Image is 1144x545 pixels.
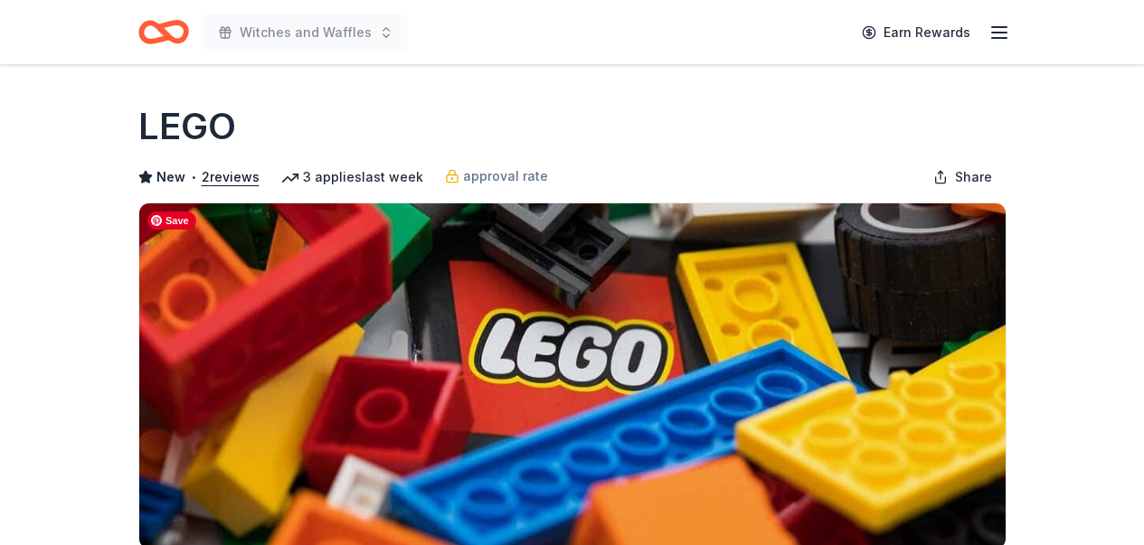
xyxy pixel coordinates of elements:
[955,166,992,188] span: Share
[147,211,196,230] span: Save
[190,170,196,184] span: •
[203,14,408,51] button: Witches and Waffles
[240,22,372,43] span: Witches and Waffles
[919,159,1007,195] button: Share
[202,166,260,188] button: 2reviews
[851,16,981,49] a: Earn Rewards
[463,165,548,187] span: approval rate
[281,166,423,188] div: 3 applies last week
[138,11,189,53] a: Home
[156,166,185,188] span: New
[138,101,236,152] h1: LEGO
[445,165,548,187] a: approval rate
